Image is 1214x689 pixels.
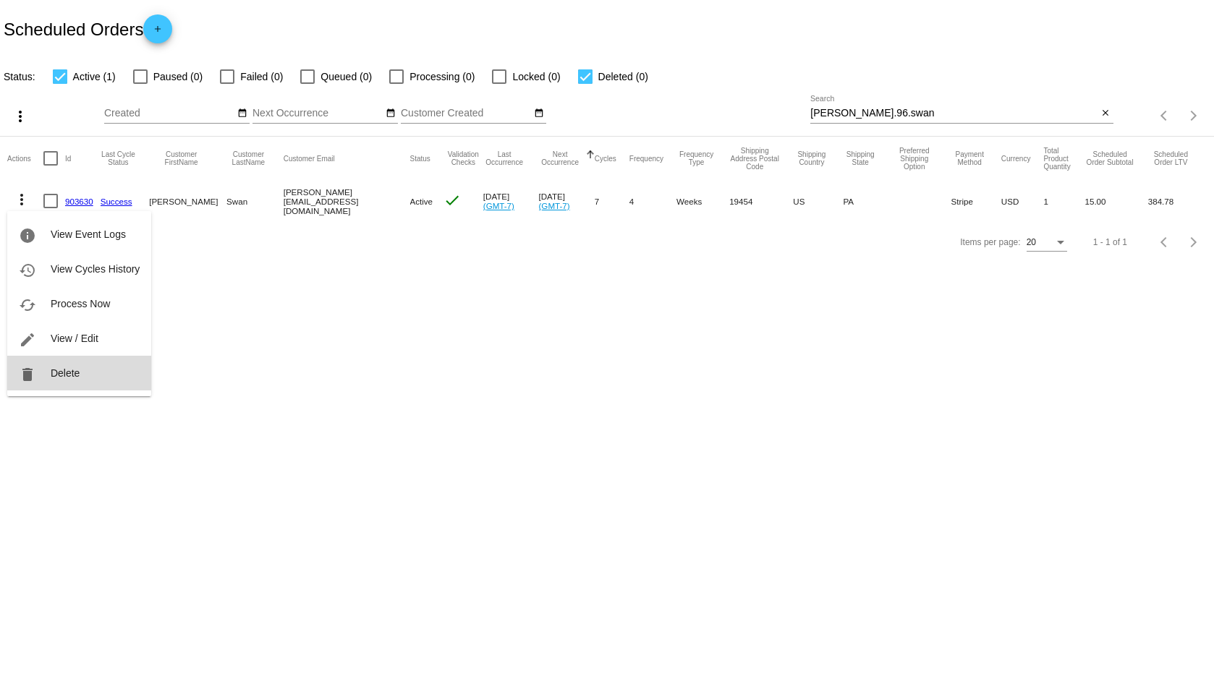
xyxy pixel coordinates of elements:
[51,228,126,240] span: View Event Logs
[19,331,36,348] mat-icon: edit
[19,227,36,244] mat-icon: info
[51,298,110,309] span: Process Now
[19,366,36,383] mat-icon: delete
[19,262,36,279] mat-icon: history
[51,333,98,344] span: View / Edit
[51,367,80,379] span: Delete
[51,263,140,275] span: View Cycles History
[19,296,36,314] mat-icon: cached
